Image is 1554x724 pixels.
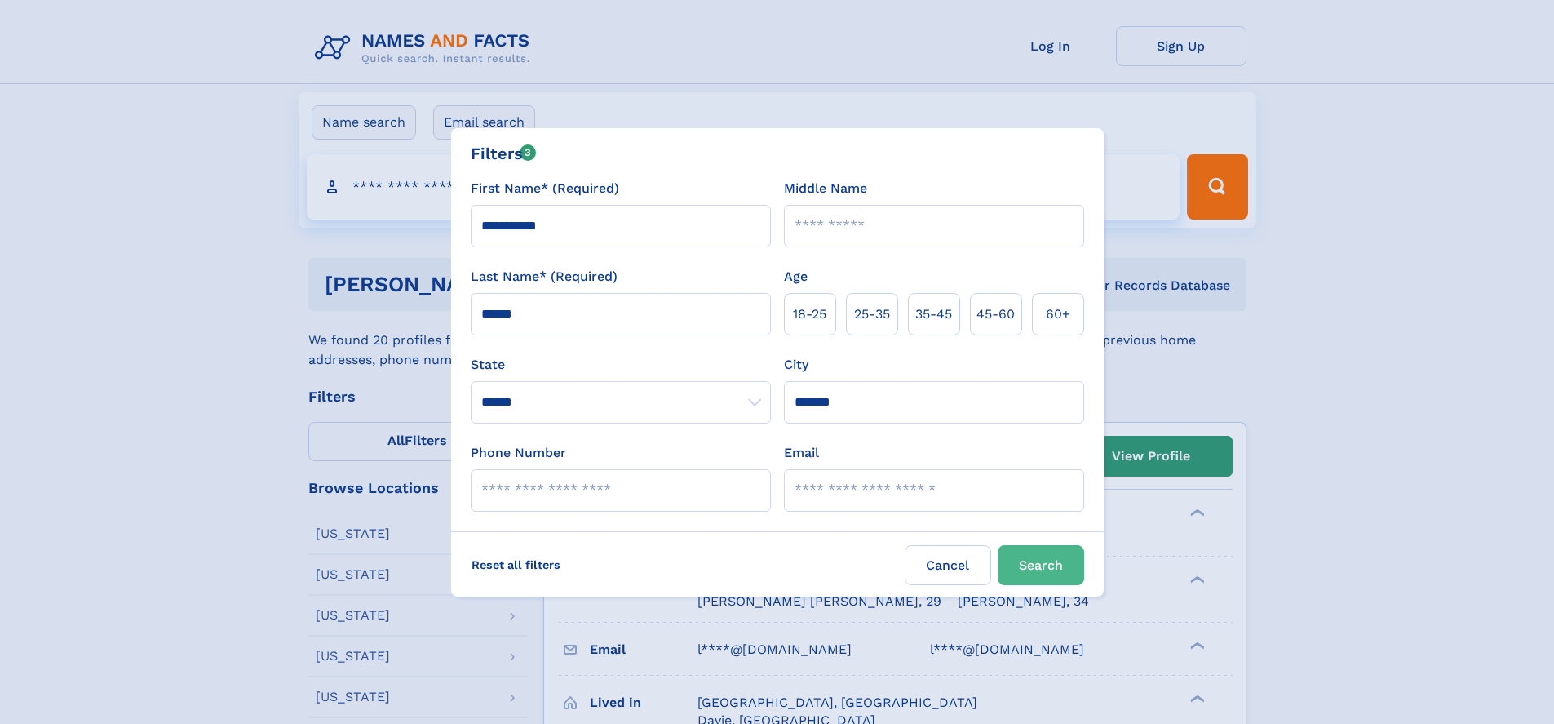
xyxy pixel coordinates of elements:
[1046,304,1070,324] span: 60+
[976,304,1015,324] span: 45‑60
[998,545,1084,585] button: Search
[471,267,618,286] label: Last Name* (Required)
[471,443,566,463] label: Phone Number
[793,304,826,324] span: 18‑25
[784,355,808,375] label: City
[854,304,890,324] span: 25‑35
[471,355,771,375] label: State
[461,545,571,584] label: Reset all filters
[784,443,819,463] label: Email
[471,141,537,166] div: Filters
[784,179,867,198] label: Middle Name
[784,267,808,286] label: Age
[471,179,619,198] label: First Name* (Required)
[905,545,991,585] label: Cancel
[915,304,952,324] span: 35‑45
